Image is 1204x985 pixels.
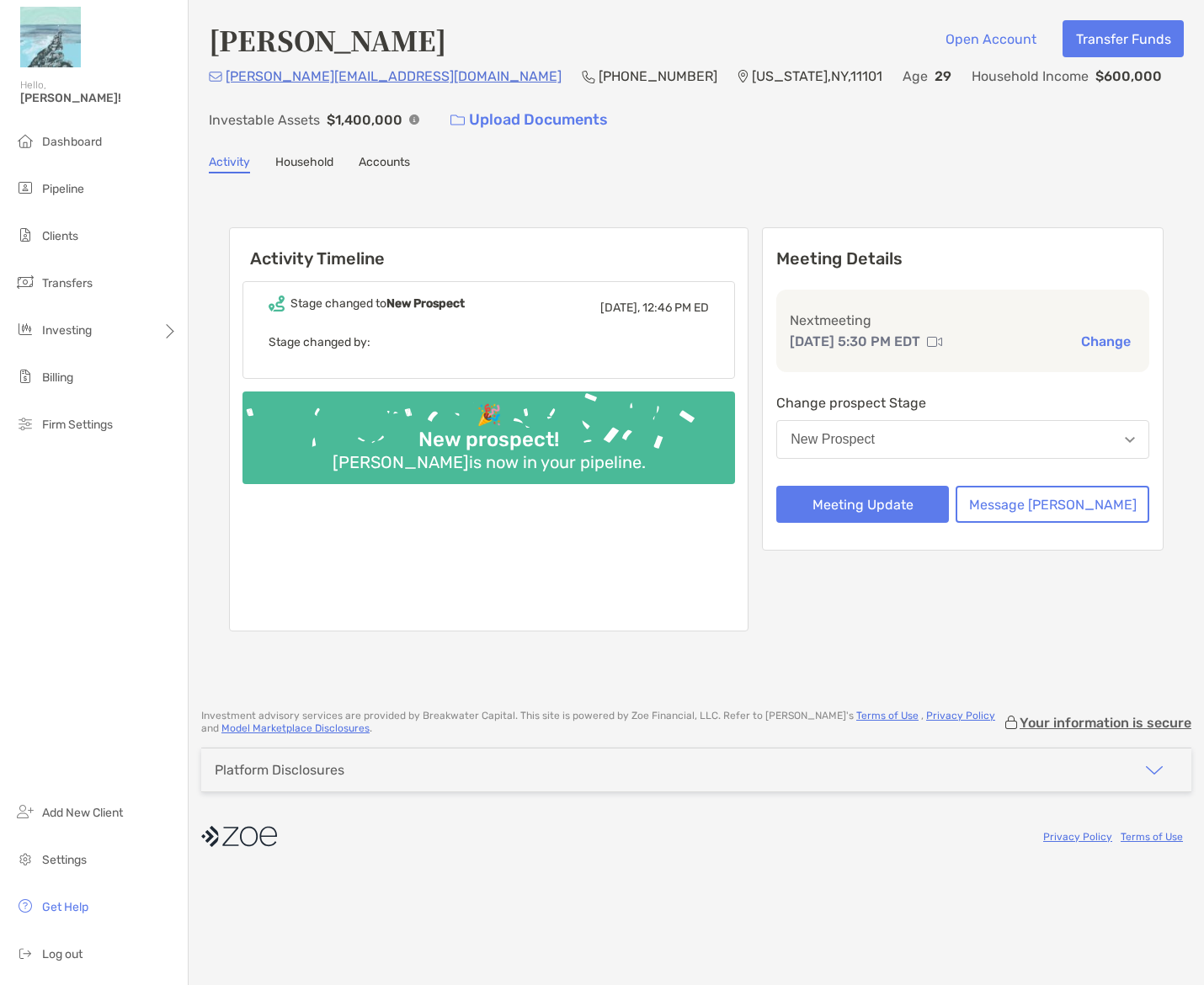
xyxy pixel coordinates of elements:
p: Investable Assets [209,109,320,130]
img: Phone Icon [582,70,595,83]
button: Message [PERSON_NAME] [956,486,1149,523]
a: Household [275,155,333,173]
span: Get Help [42,900,88,914]
p: [US_STATE] , NY , 11101 [752,66,882,87]
img: pipeline icon [15,178,35,198]
p: Age [903,66,928,87]
img: transfers icon [15,272,35,292]
button: New Prospect [776,420,1149,459]
span: Clients [42,229,78,243]
h4: [PERSON_NAME] [209,20,446,59]
p: Your information is secure [1020,715,1191,731]
p: $1,400,000 [327,109,402,130]
div: New Prospect [791,432,875,447]
button: Change [1076,333,1136,350]
p: Investment advisory services are provided by Breakwater Capital . This site is powered by Zoe Fin... [201,710,1003,735]
img: button icon [450,114,465,126]
img: settings icon [15,849,35,869]
img: clients icon [15,225,35,245]
a: Terms of Use [1121,831,1183,843]
img: Location Icon [738,70,749,83]
span: Settings [42,853,87,867]
img: investing icon [15,319,35,339]
div: Stage changed to [290,296,465,311]
p: [PHONE_NUMBER] [599,66,717,87]
div: Platform Disclosures [215,762,344,778]
img: icon arrow [1144,760,1164,780]
img: add_new_client icon [15,801,35,822]
img: get-help icon [15,896,35,916]
button: Open Account [932,20,1049,57]
b: New Prospect [386,296,465,311]
img: Open dropdown arrow [1125,437,1135,443]
span: Transfers [42,276,93,290]
p: 29 [935,66,951,87]
span: [PERSON_NAME]! [20,91,178,105]
a: Privacy Policy [1043,831,1112,843]
img: Email Icon [209,72,222,82]
span: Firm Settings [42,418,113,432]
a: Privacy Policy [926,710,995,721]
span: [DATE], [600,301,640,315]
img: Zoe Logo [20,7,81,67]
p: Stage changed by: [269,332,709,353]
img: dashboard icon [15,130,35,151]
p: [DATE] 5:30 PM EDT [790,331,920,352]
span: Billing [42,370,73,385]
span: Log out [42,947,83,961]
p: Change prospect Stage [776,392,1149,413]
img: Event icon [269,295,285,311]
button: Meeting Update [776,486,949,523]
span: 12:46 PM ED [642,301,709,315]
p: $600,000 [1095,66,1162,87]
div: [PERSON_NAME] is now in your pipeline. [326,452,653,472]
button: Transfer Funds [1063,20,1184,57]
span: Add New Client [42,806,123,820]
a: Terms of Use [856,710,919,721]
div: 🎉 [470,403,509,428]
h6: Activity Timeline [230,228,748,269]
img: communication type [927,335,942,349]
p: Household Income [972,66,1089,87]
span: Investing [42,323,92,338]
a: Upload Documents [440,102,619,138]
a: Accounts [359,155,410,173]
img: Info Icon [409,114,419,125]
img: company logo [201,817,277,855]
span: Dashboard [42,135,102,149]
p: [PERSON_NAME][EMAIL_ADDRESS][DOMAIN_NAME] [226,66,562,87]
img: firm-settings icon [15,413,35,434]
span: Pipeline [42,182,84,196]
div: New prospect! [412,428,566,452]
img: logout icon [15,943,35,963]
p: Meeting Details [776,248,1149,269]
p: Next meeting [790,310,1136,331]
img: billing icon [15,366,35,386]
a: Model Marketplace Disclosures [221,722,370,734]
a: Activity [209,155,250,173]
